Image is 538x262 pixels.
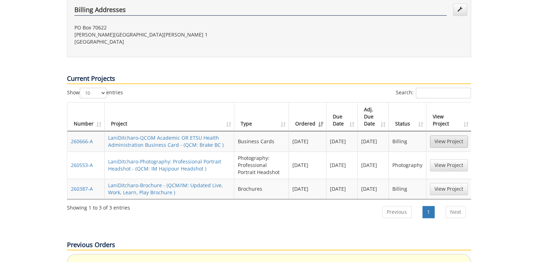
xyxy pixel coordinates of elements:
p: Current Projects [67,74,471,84]
td: [DATE] [289,151,326,179]
td: Brochures [234,179,289,199]
td: Billing [389,179,426,199]
td: Photography [389,151,426,179]
a: LaniDitcharo-Photography: Professional Portrait Headshot - (QCM: IM Hajipour Headshot ) [108,158,221,172]
a: LaniDitcharo-Brochure - (QCM/IM: Updated Live, Work, Learn, Play Brochure ) [108,182,223,196]
p: [GEOGRAPHIC_DATA] [74,38,264,45]
th: Adj. Due Date: activate to sort column ascending [358,102,389,131]
td: [DATE] [358,131,389,151]
a: 260553-A [71,162,93,168]
th: Number: activate to sort column ascending [67,102,105,131]
td: Billing [389,131,426,151]
a: View Project [430,183,468,195]
th: Type: activate to sort column ascending [234,102,289,131]
td: [DATE] [326,151,358,179]
th: View Project: activate to sort column ascending [426,102,471,131]
label: Search: [396,88,471,98]
td: [DATE] [326,131,358,151]
p: Previous Orders [67,240,471,250]
td: [DATE] [289,179,326,199]
th: Status: activate to sort column ascending [389,102,426,131]
td: [DATE] [358,151,389,179]
select: Showentries [80,88,106,98]
td: [DATE] [326,179,358,199]
a: Edit Addresses [453,4,467,16]
td: [DATE] [358,179,389,199]
td: Business Cards [234,131,289,151]
th: Ordered: activate to sort column ascending [289,102,326,131]
a: Next [445,206,466,218]
th: Project: activate to sort column ascending [105,102,234,131]
a: 260387-A [71,185,93,192]
a: LaniDitcharo-QCOM Academic OR ETSU Health Administration Business Card - (QCM: Brake BC ) [108,134,224,148]
p: PO Box 70622 [74,24,264,31]
label: Show entries [67,88,123,98]
input: Search: [416,88,471,98]
p: [PERSON_NAME][GEOGRAPHIC_DATA][PERSON_NAME] 1 [74,31,264,38]
a: View Project [430,159,468,171]
td: Photography: Professional Portrait Headshot [234,151,289,179]
a: Previous [382,206,411,218]
td: [DATE] [289,131,326,151]
a: View Project [430,135,468,147]
div: Showing 1 to 3 of 3 entries [67,201,130,211]
a: 1 [422,206,435,218]
h4: Billing Addresses [74,6,447,16]
th: Due Date: activate to sort column ascending [326,102,358,131]
a: 260666-A [71,138,93,145]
